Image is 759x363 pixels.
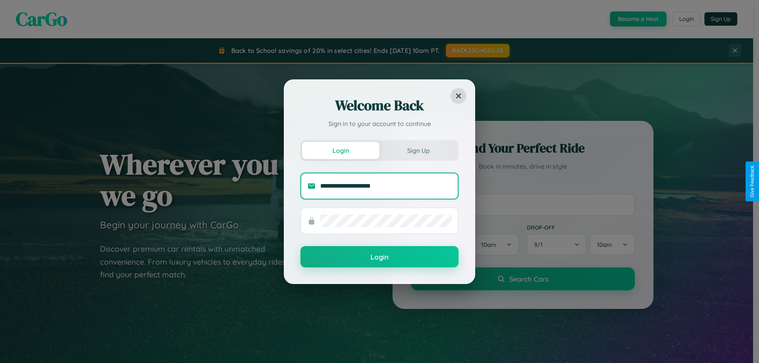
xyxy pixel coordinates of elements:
[300,246,459,267] button: Login
[300,96,459,115] h2: Welcome Back
[379,142,457,159] button: Sign Up
[302,142,379,159] button: Login
[300,119,459,128] p: Sign in to your account to continue
[750,166,755,197] div: Give Feedback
